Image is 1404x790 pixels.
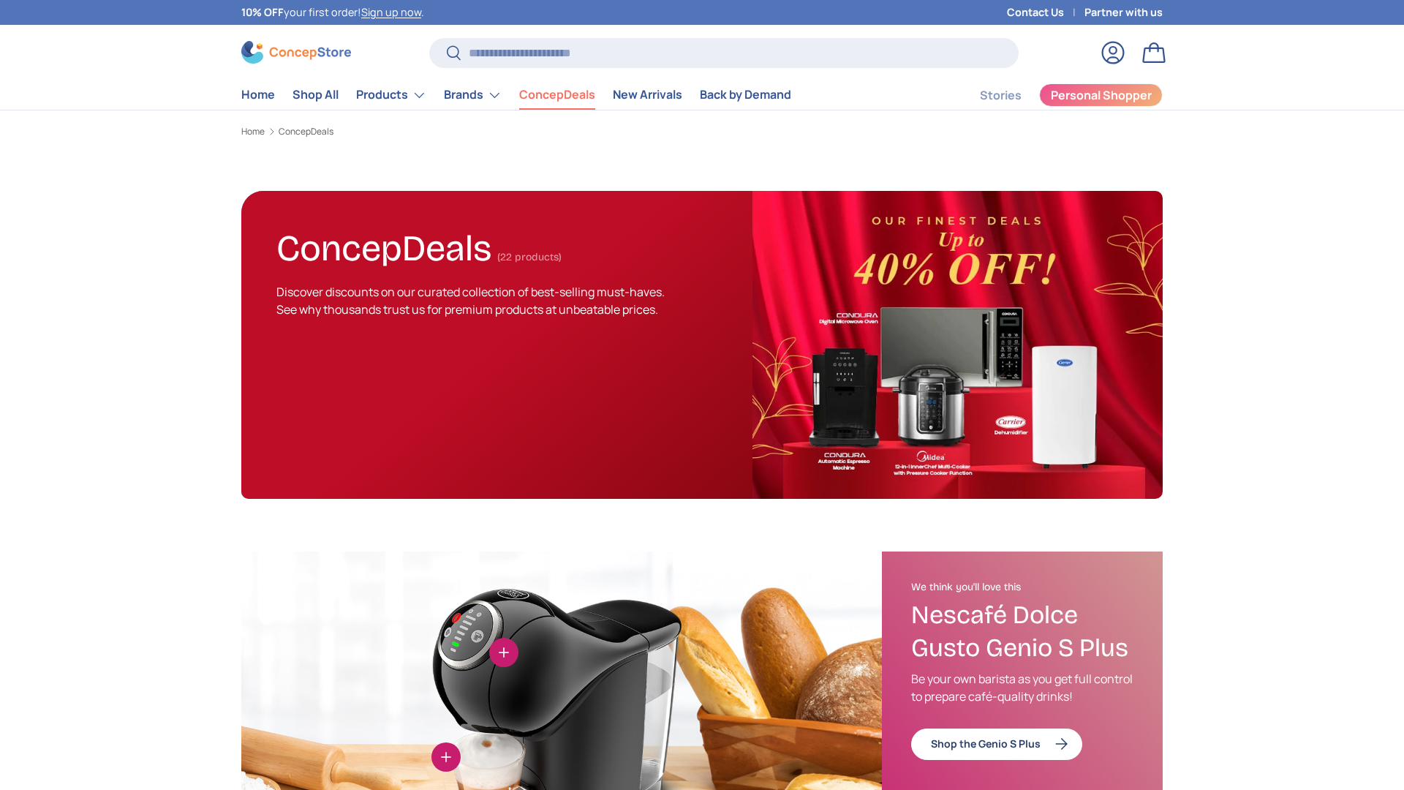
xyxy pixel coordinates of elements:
img: ConcepDeals [752,191,1163,499]
h2: We think you'll love this [911,581,1133,594]
a: Home [241,80,275,109]
h3: Nescafé Dolce Gusto Genio S Plus [911,599,1133,665]
a: Back by Demand [700,80,791,109]
nav: Secondary [945,80,1163,110]
a: Brands [444,80,502,110]
nav: Breadcrumbs [241,125,1163,138]
h1: ConcepDeals [276,221,491,270]
a: Stories [980,81,1022,110]
a: Shop All [292,80,339,109]
a: ConcepDeals [519,80,595,109]
a: Partner with us [1084,4,1163,20]
a: Products [356,80,426,110]
strong: 10% OFF [241,5,284,19]
nav: Primary [241,80,791,110]
a: Contact Us [1007,4,1084,20]
summary: Brands [435,80,510,110]
img: ConcepStore [241,41,351,64]
a: New Arrivals [613,80,682,109]
summary: Products [347,80,435,110]
a: Shop the Genio S Plus [911,729,1082,760]
span: Discover discounts on our curated collection of best-selling must-haves. See why thousands trust ... [276,284,665,317]
p: Be your own barista as you get full control to prepare café-quality drinks! [911,670,1133,705]
a: Home [241,127,265,136]
p: your first order! . [241,4,424,20]
a: Sign up now [361,5,421,19]
a: Personal Shopper [1039,83,1163,107]
span: (22 products) [497,251,562,263]
a: ConcepDeals [279,127,333,136]
span: Personal Shopper [1051,89,1152,101]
